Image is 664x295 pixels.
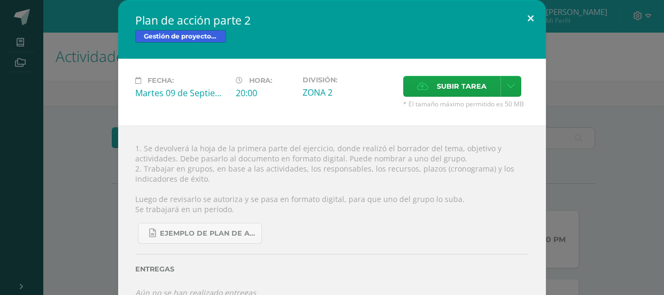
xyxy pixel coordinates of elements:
span: Ejemplo de Plan de Acción.docx [160,229,256,238]
a: Ejemplo de Plan de Acción.docx [138,223,262,244]
span: Fecha: [148,76,174,84]
div: Martes 09 de Septiembre [135,87,227,99]
span: Subir tarea [437,76,487,96]
span: * El tamaño máximo permitido es 50 MB [403,99,529,108]
div: ZONA 2 [303,87,395,98]
label: Entregas [135,265,529,273]
label: División: [303,76,395,84]
div: 20:00 [236,87,294,99]
h2: Plan de acción parte 2 [135,13,529,28]
span: Hora: [249,76,272,84]
span: Gestión de proyectos Bach IV [135,30,226,43]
